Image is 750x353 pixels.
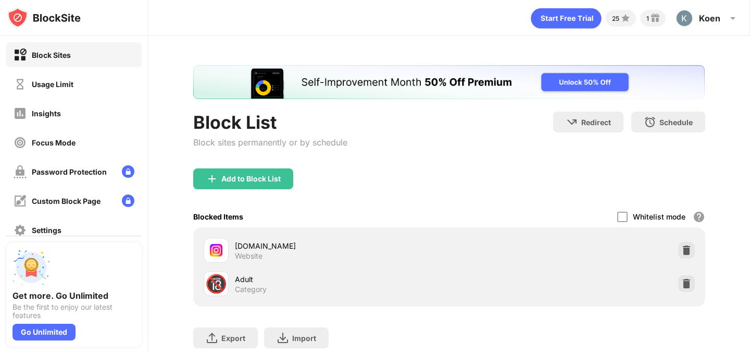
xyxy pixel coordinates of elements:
img: reward-small.svg [649,12,661,25]
img: ACg8ocLnMML_tYewzy663C7ORdQrD-7Hi4MTHJOSEO2WQTG1WKJqag=s96-c [676,10,693,27]
img: points-small.svg [619,12,632,25]
img: logo-blocksite.svg [7,7,81,28]
div: Redirect [581,118,611,127]
div: 1 [646,15,649,22]
div: 25 [612,15,619,22]
div: Koen [699,13,720,23]
img: favicons [210,244,222,257]
div: Get more. Go Unlimited [12,290,135,301]
div: Custom Block Page [32,197,101,205]
div: Block List [193,112,347,133]
div: Import [292,334,316,343]
div: Export [221,334,245,343]
div: Category [235,285,267,294]
div: Schedule [659,118,693,127]
div: Password Protection [32,167,107,176]
div: Focus Mode [32,138,76,147]
img: focus-off.svg [14,136,27,149]
div: Go Unlimited [12,324,76,340]
div: Blocked Items [193,212,243,221]
img: block-on.svg [14,48,27,62]
div: animation [531,8,602,29]
div: Whitelist mode [633,212,685,221]
div: Settings [32,226,61,235]
div: Be the first to enjoy our latest features [12,303,135,320]
iframe: Banner [193,65,705,99]
div: Block sites permanently or by schedule [193,137,347,148]
div: Insights [32,109,61,118]
img: lock-menu.svg [122,165,134,178]
img: push-unlimited.svg [12,249,50,286]
img: password-protection-off.svg [14,165,27,178]
div: 🔞 [205,273,227,295]
div: Adult [235,274,449,285]
div: [DOMAIN_NAME] [235,240,449,251]
div: Website [235,251,262,261]
div: Add to Block List [221,175,281,183]
div: Block Sites [32,51,71,59]
img: insights-off.svg [14,107,27,120]
img: lock-menu.svg [122,194,134,207]
img: time-usage-off.svg [14,78,27,91]
img: customize-block-page-off.svg [14,194,27,208]
div: Usage Limit [32,80,73,89]
img: settings-off.svg [14,224,27,237]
